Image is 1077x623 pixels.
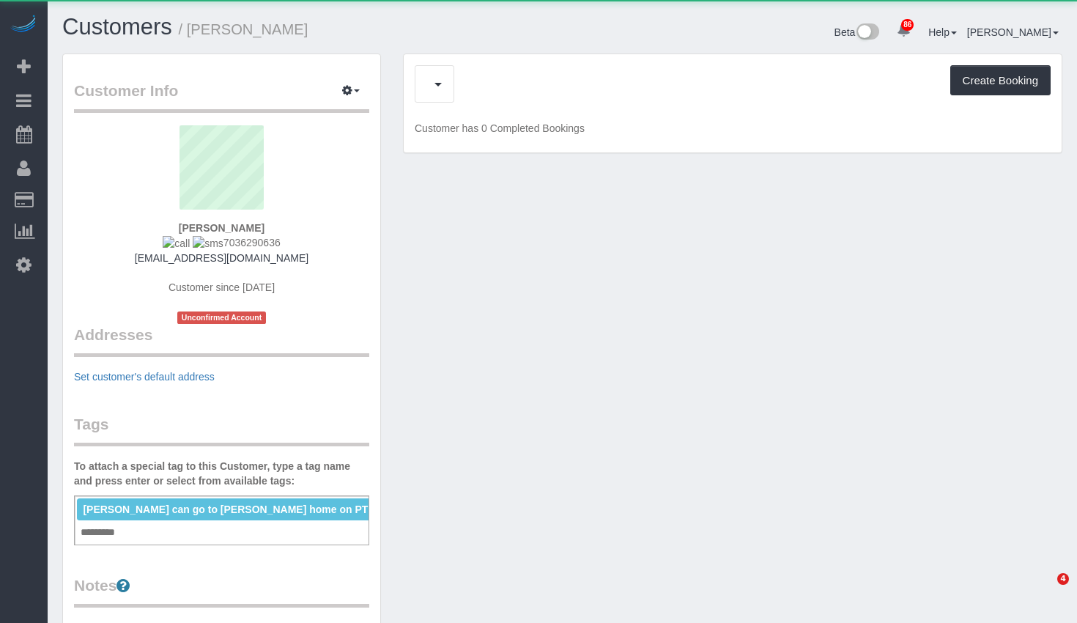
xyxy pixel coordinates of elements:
span: 4 [1057,573,1069,585]
span: 7036290636 [163,237,280,248]
legend: Tags [74,413,369,446]
iframe: Intercom live chat [1027,573,1062,608]
label: To attach a special tag to this Customer, type a tag name and press enter or select from availabl... [74,459,369,488]
legend: Notes [74,575,369,608]
a: Customers [62,14,172,40]
img: sms [193,236,223,251]
span: Customer since [DATE] [169,281,275,293]
p: Customer has 0 Completed Bookings [415,121,1051,136]
small: / [PERSON_NAME] [179,21,308,37]
button: Create Booking [950,65,1051,96]
img: call [163,236,190,251]
legend: Customer Info [74,80,369,113]
strong: [PERSON_NAME] [179,222,264,234]
span: 86 [901,19,914,31]
span: [PERSON_NAME] can go to [PERSON_NAME] home on PT [83,504,368,515]
img: New interface [855,23,879,43]
span: Unconfirmed Account [177,311,267,324]
a: Set customer's default address [74,371,215,383]
a: Help [928,26,957,38]
a: Beta [834,26,880,38]
a: 86 [889,15,918,47]
img: Automaid Logo [9,15,38,35]
a: [PERSON_NAME] [967,26,1059,38]
a: [EMAIL_ADDRESS][DOMAIN_NAME] [135,252,308,264]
